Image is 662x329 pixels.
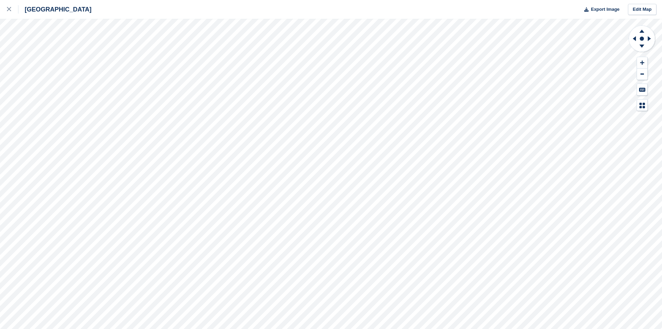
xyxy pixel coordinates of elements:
div: [GEOGRAPHIC_DATA] [18,5,91,14]
button: Zoom Out [637,69,647,80]
button: Map Legend [637,100,647,111]
a: Edit Map [628,4,656,15]
button: Keyboard Shortcuts [637,84,647,95]
button: Zoom In [637,57,647,69]
button: Export Image [580,4,620,15]
span: Export Image [591,6,619,13]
